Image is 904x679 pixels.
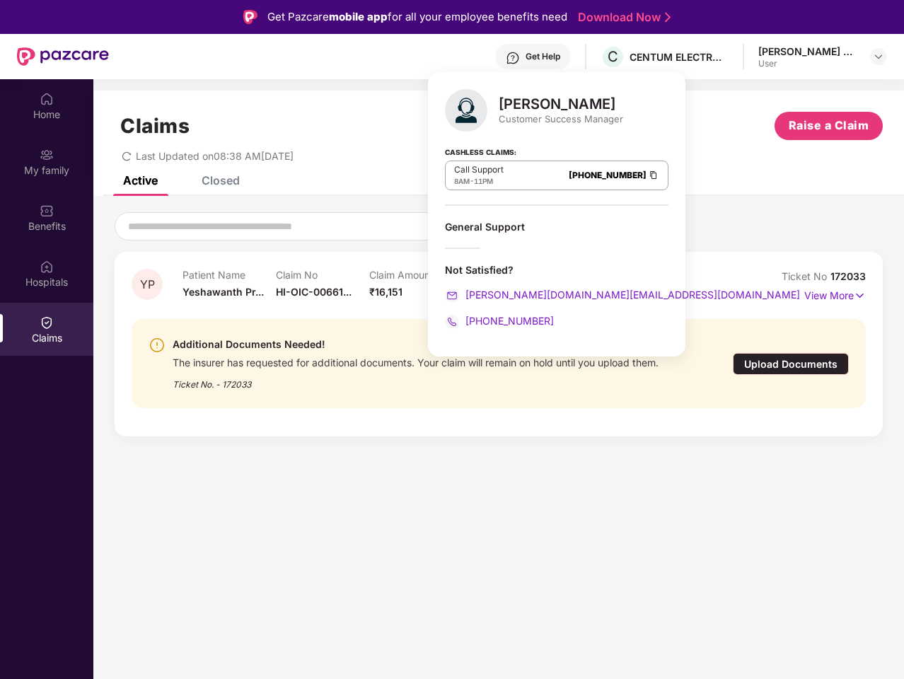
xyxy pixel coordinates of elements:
p: View More [804,284,866,303]
img: svg+xml;base64,PHN2ZyBpZD0iRHJvcGRvd24tMzJ4MzIiIHhtbG5zPSJodHRwOi8vd3d3LnczLm9yZy8yMDAwL3N2ZyIgd2... [873,51,884,62]
span: YP [140,279,155,291]
span: Ticket No [782,270,830,282]
div: Upload Documents [733,353,849,375]
img: svg+xml;base64,PHN2ZyBpZD0iSG9zcGl0YWxzIiB4bWxucz0iaHR0cDovL3d3dy53My5vcmcvMjAwMC9zdmciIHdpZHRoPS... [40,260,54,274]
div: CENTUM ELECTRONICS LIMITED [630,50,729,64]
img: New Pazcare Logo [17,47,109,66]
img: svg+xml;base64,PHN2ZyB3aWR0aD0iMjAiIGhlaWdodD0iMjAiIHZpZXdCb3g9IjAgMCAyMCAyMCIgZmlsbD0ibm9uZSIgeG... [40,148,54,162]
p: Patient Name [182,269,276,281]
img: svg+xml;base64,PHN2ZyBpZD0iU2VhcmNoLTMyeDMyIiB4bWxucz0iaHR0cDovL3d3dy53My5vcmcvMjAwMC9zdmciIHdpZH... [445,221,456,232]
div: Additional Documents Needed! [173,336,659,353]
div: Closed [202,173,240,187]
img: svg+xml;base64,PHN2ZyBpZD0iSG9tZSIgeG1sbnM9Imh0dHA6Ly93d3cudzMub3JnLzIwMDAvc3ZnIiB3aWR0aD0iMjAiIG... [40,92,54,106]
img: Stroke [665,10,671,25]
p: Status [557,269,650,281]
div: Ticket No. - 172033 [173,369,659,391]
a: Download Now [578,10,666,25]
p: Claim Amount [369,269,463,281]
p: Claim No [276,269,369,281]
h1: Claims [120,114,190,138]
img: Clipboard Icon [648,169,659,181]
span: Reimbursement [463,286,540,298]
span: Last Updated on 08:38 AM[DATE] [136,150,294,162]
div: Get Pazcare for all your employee benefits need [267,8,567,25]
img: svg+xml;base64,PHN2ZyBpZD0iQ2xhaW0iIHhtbG5zPSJodHRwOi8vd3d3LnczLm9yZy8yMDAwL3N2ZyIgd2lkdGg9IjIwIi... [40,315,54,330]
div: The insurer has requested for additional documents. Your claim will remain on hold until you uplo... [173,353,659,369]
span: Raise a Claim [789,117,869,134]
img: svg+xml;base64,PHN2ZyBpZD0iV2FybmluZ18tXzI0eDI0IiBkYXRhLW5hbWU9Ildhcm5pbmcgLSAyNHgyNCIgeG1sbnM9Im... [149,337,166,354]
div: User [758,58,857,69]
div: [PERSON_NAME] D N [758,45,857,58]
strong: mobile app [329,10,388,23]
img: svg+xml;base64,PHN2ZyB4bWxucz0iaHR0cDovL3d3dy53My5vcmcvMjAwMC9zdmciIHdpZHRoPSIxNyIgaGVpZ2h0PSIxNy... [854,288,866,303]
span: 172033 [830,270,866,282]
div: Active [123,173,158,187]
span: redo [122,150,132,162]
span: C [608,48,618,65]
div: Get Help [526,51,560,62]
img: svg+xml;base64,PHN2ZyBpZD0iQmVuZWZpdHMiIHhtbG5zPSJodHRwOi8vd3d3LnczLm9yZy8yMDAwL3N2ZyIgd2lkdGg9Ij... [40,204,54,218]
img: Logo [243,10,257,24]
img: svg+xml;base64,PHN2ZyBpZD0iSGVscC0zMngzMiIgeG1sbnM9Imh0dHA6Ly93d3cudzMub3JnLzIwMDAvc3ZnIiB3aWR0aD... [506,51,520,65]
span: HI-OIC-00661... [276,286,352,298]
span: ₹16,151 [369,286,402,298]
button: Raise a Claim [775,112,883,140]
p: Mode [463,269,557,281]
span: Yeshawanth Pr... [182,286,264,298]
div: IR Raised [571,287,610,301]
